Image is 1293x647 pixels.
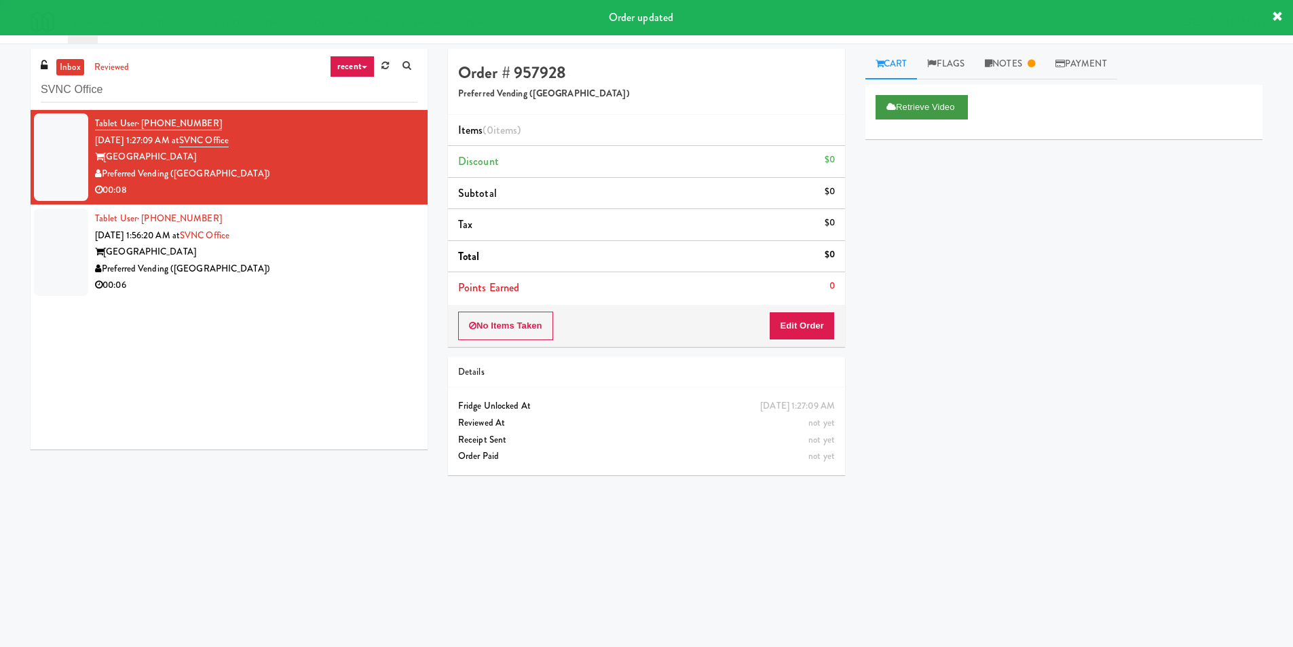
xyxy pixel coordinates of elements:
span: not yet [808,416,835,429]
div: Reviewed At [458,415,835,432]
span: Points Earned [458,280,519,295]
div: [GEOGRAPHIC_DATA] [95,244,417,261]
a: reviewed [91,59,133,76]
button: No Items Taken [458,312,553,340]
div: Fridge Unlocked At [458,398,835,415]
li: Tablet User· [PHONE_NUMBER][DATE] 1:27:09 AM atSVNC Office[GEOGRAPHIC_DATA]Preferred Vending ([GE... [31,110,428,205]
input: Search vision orders [41,77,417,103]
span: (0 ) [483,122,521,138]
span: Discount [458,153,499,169]
span: · [PHONE_NUMBER] [137,212,222,225]
span: Tax [458,217,472,232]
span: · [PHONE_NUMBER] [137,117,222,130]
div: Details [458,364,835,381]
div: Receipt Sent [458,432,835,449]
div: 00:06 [95,277,417,294]
a: Notes [975,49,1045,79]
div: $0 [825,246,835,263]
a: Cart [865,49,918,79]
div: $0 [825,183,835,200]
a: Tablet User· [PHONE_NUMBER] [95,212,222,225]
h5: Preferred Vending ([GEOGRAPHIC_DATA]) [458,89,835,99]
button: Retrieve Video [876,95,968,119]
div: 00:08 [95,182,417,199]
ng-pluralize: items [493,122,518,138]
div: Preferred Vending ([GEOGRAPHIC_DATA]) [95,261,417,278]
span: Subtotal [458,185,497,201]
a: SVNC Office [179,134,229,147]
a: inbox [56,59,84,76]
div: 0 [829,278,835,295]
span: Total [458,248,480,264]
a: recent [330,56,375,77]
span: Order updated [609,10,673,25]
div: $0 [825,215,835,232]
div: Order Paid [458,448,835,465]
span: not yet [808,449,835,462]
span: [DATE] 1:56:20 AM at [95,229,180,242]
button: Edit Order [769,312,835,340]
span: [DATE] 1:27:09 AM at [95,134,179,147]
div: [GEOGRAPHIC_DATA] [95,149,417,166]
div: [DATE] 1:27:09 AM [760,398,835,415]
a: Flags [917,49,975,79]
a: Tablet User· [PHONE_NUMBER] [95,117,222,130]
div: $0 [825,151,835,168]
div: Preferred Vending ([GEOGRAPHIC_DATA]) [95,166,417,183]
a: Payment [1045,49,1117,79]
h4: Order # 957928 [458,64,835,81]
a: SVNC Office [180,229,229,242]
span: not yet [808,433,835,446]
span: Items [458,122,521,138]
li: Tablet User· [PHONE_NUMBER][DATE] 1:56:20 AM atSVNC Office[GEOGRAPHIC_DATA]Preferred Vending ([GE... [31,205,428,299]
